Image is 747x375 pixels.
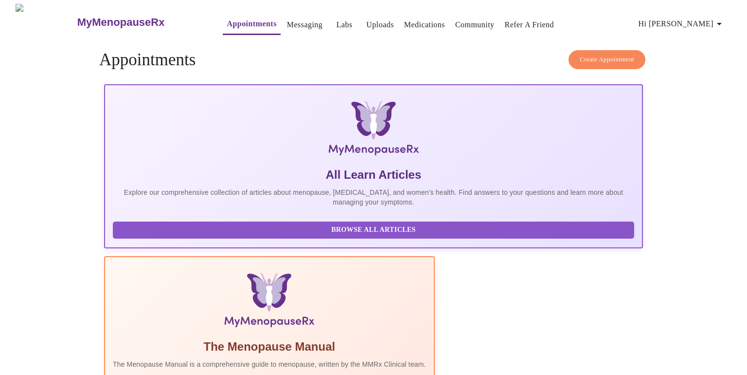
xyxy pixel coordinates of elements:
span: Browse All Articles [123,224,624,236]
a: Refer a Friend [505,18,554,32]
h4: Appointments [99,50,648,70]
a: Medications [404,18,445,32]
img: Menopause Manual [162,273,376,331]
button: Community [451,15,498,35]
span: Hi [PERSON_NAME] [639,17,725,31]
button: Messaging [283,15,326,35]
button: Uploads [362,15,398,35]
a: Appointments [227,17,276,31]
img: MyMenopauseRx Logo [194,101,553,159]
button: Medications [400,15,449,35]
button: Appointments [223,14,280,35]
button: Labs [329,15,360,35]
button: Refer a Friend [501,15,558,35]
h3: MyMenopauseRx [77,16,165,29]
p: The Menopause Manual is a comprehensive guide to menopause, written by the MMRx Clinical team. [113,359,426,369]
a: Uploads [366,18,394,32]
a: MyMenopauseRx [76,5,203,39]
span: Create Appointment [580,54,634,65]
p: Explore our comprehensive collection of articles about menopause, [MEDICAL_DATA], and women's hea... [113,187,634,207]
button: Create Appointment [569,50,645,69]
button: Browse All Articles [113,222,634,239]
h5: The Menopause Manual [113,339,426,355]
a: Messaging [287,18,322,32]
a: Community [455,18,495,32]
a: Labs [337,18,353,32]
h5: All Learn Articles [113,167,634,183]
a: Browse All Articles [113,225,637,233]
img: MyMenopauseRx Logo [16,4,76,40]
button: Hi [PERSON_NAME] [635,14,729,34]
